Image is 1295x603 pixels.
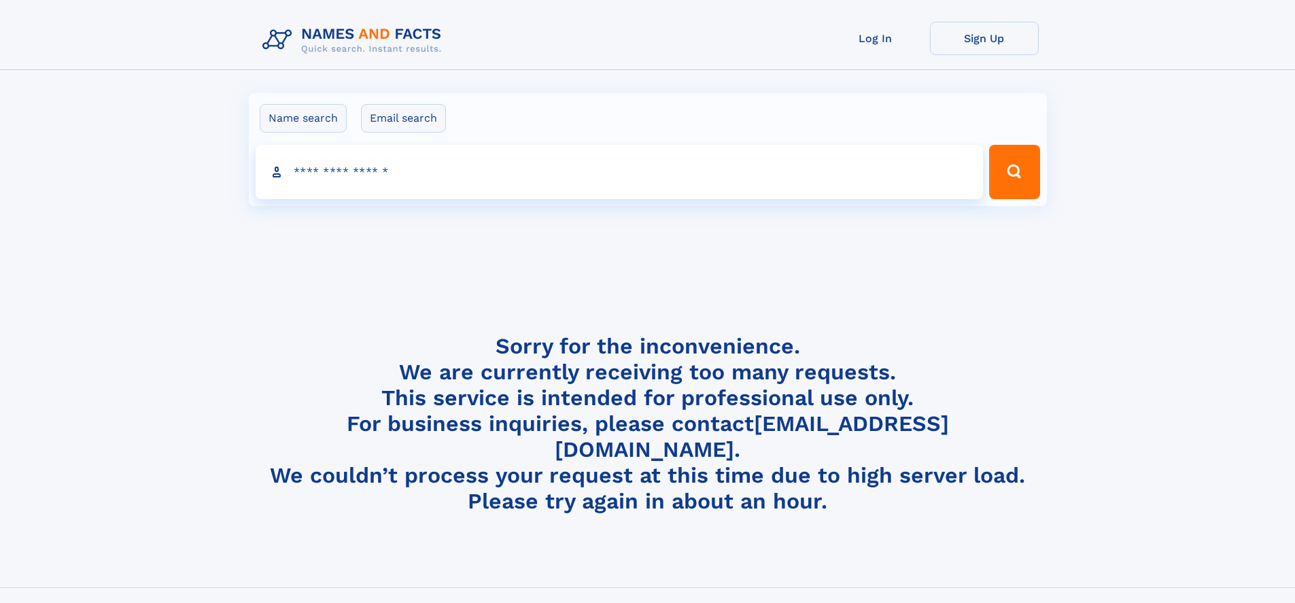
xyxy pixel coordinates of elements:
[989,145,1039,199] button: Search Button
[821,22,930,55] a: Log In
[260,104,347,133] label: Name search
[257,333,1039,515] h4: Sorry for the inconvenience. We are currently receiving too many requests. This service is intend...
[361,104,446,133] label: Email search
[555,411,949,462] a: [EMAIL_ADDRESS][DOMAIN_NAME]
[930,22,1039,55] a: Sign Up
[257,22,453,58] img: Logo Names and Facts
[256,145,984,199] input: search input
